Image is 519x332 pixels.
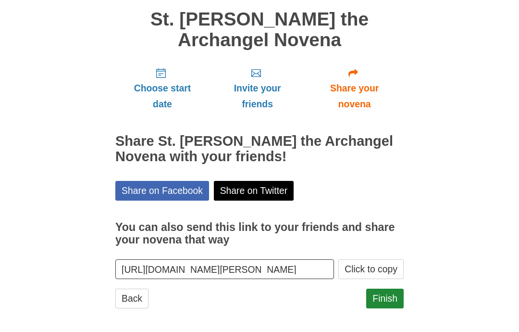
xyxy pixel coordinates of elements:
h2: Share St. [PERSON_NAME] the Archangel Novena with your friends! [115,134,404,165]
a: Finish [366,289,404,308]
a: Invite your friends [210,60,305,117]
span: Invite your friends [219,80,296,112]
span: Share your novena [315,80,394,112]
a: Share on Facebook [115,181,209,201]
span: Choose start date [125,80,200,112]
a: Share on Twitter [214,181,294,201]
h3: You can also send this link to your friends and share your novena that way [115,221,404,246]
a: Back [115,289,148,308]
a: Share your novena [305,60,404,117]
button: Click to copy [338,259,404,279]
a: Choose start date [115,60,210,117]
h1: St. [PERSON_NAME] the Archangel Novena [115,9,404,50]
